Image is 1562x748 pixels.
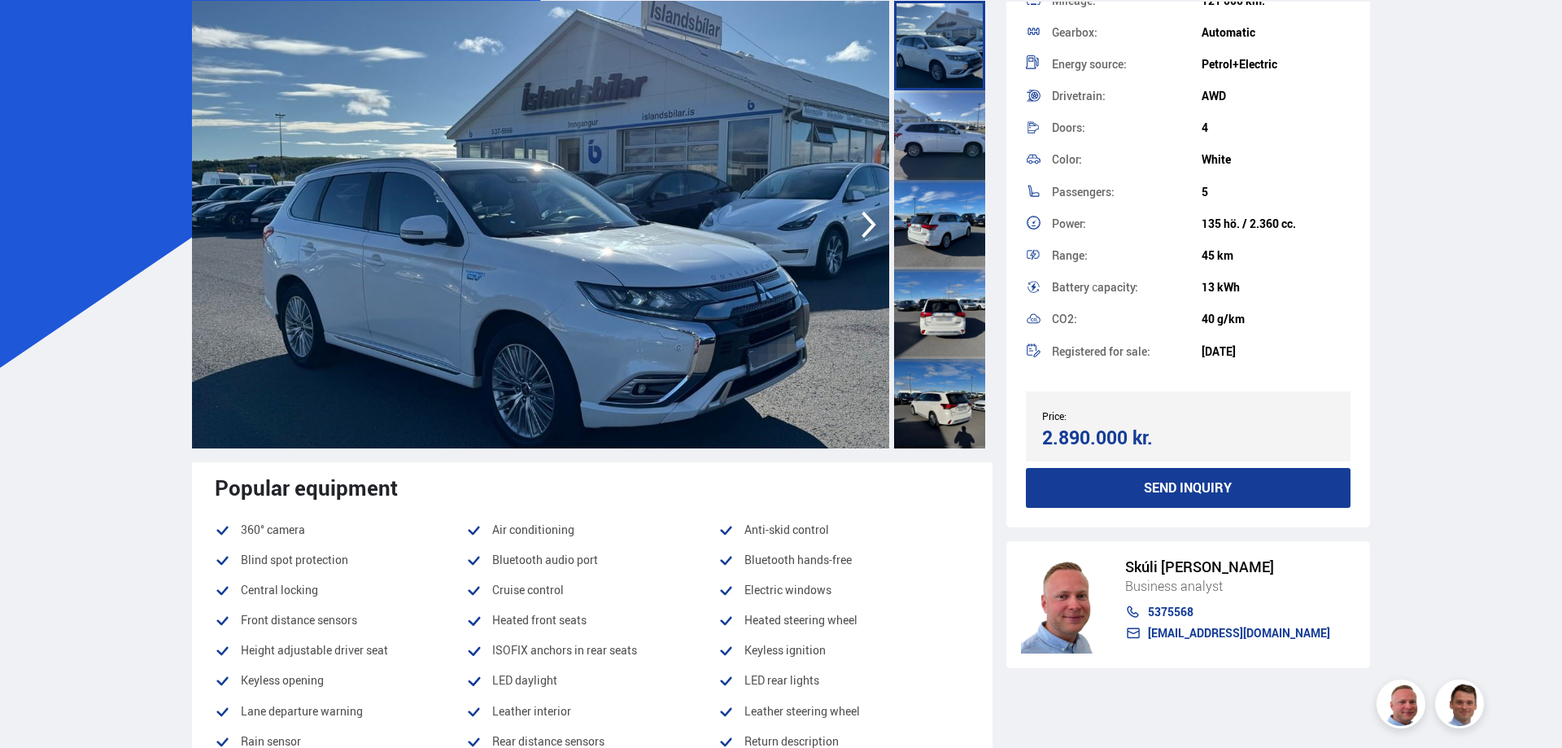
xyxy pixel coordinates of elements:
li: Electric windows [718,580,970,600]
li: Cruise control [466,580,718,600]
div: Business analyst [1125,575,1330,597]
li: LED daylight [466,671,718,690]
li: Bluetooth audio port [466,550,718,570]
li: Lane departure warning [215,702,466,721]
button: Send inquiry [1026,468,1350,508]
li: 360° camera [215,520,466,540]
img: siFngHWaQ9KaOqBr.png [1021,556,1109,654]
li: Anti-skid control [718,520,970,540]
li: Leather interior [466,702,718,721]
div: Price: [1042,410,1188,422]
div: Drivetrain: [1052,90,1201,102]
li: Front distance sensors [215,610,466,630]
li: Central locking [215,580,466,600]
div: 45 km [1202,249,1350,262]
li: Heated steering wheel [718,610,970,630]
div: Popular equipment [215,475,970,500]
div: Petrol+Electric [1202,58,1350,71]
div: 4 [1202,121,1350,134]
li: Blind spot protection [215,550,466,570]
div: 5 [1202,186,1350,199]
div: Gearbox: [1052,27,1201,38]
div: CO2: [1052,313,1201,325]
a: [EMAIL_ADDRESS][DOMAIN_NAME] [1125,627,1330,640]
li: LED rear lights [718,671,970,690]
li: Height adjustable driver seat [215,641,466,660]
div: Passengers: [1052,186,1201,198]
button: Opna LiveChat spjallviðmót [13,7,62,55]
div: White [1202,153,1350,166]
div: 135 hö. / 2.360 cc. [1202,217,1350,230]
div: Energy source: [1052,59,1201,70]
div: 13 kWh [1202,281,1350,294]
li: ISOFIX anchors in rear seats [466,641,718,660]
img: FbJEzSuNWCJXmdc-.webp [1438,682,1486,731]
div: Color: [1052,154,1201,165]
img: siFngHWaQ9KaOqBr.png [1379,682,1428,731]
li: Leather steering wheel [718,702,970,721]
div: Automatic [1202,26,1350,39]
div: Range: [1052,250,1201,261]
div: AWD [1202,90,1350,103]
div: Power: [1052,218,1201,230]
div: Battery сapacity: [1052,282,1201,293]
div: Registered for sale: [1052,346,1201,357]
li: Keyless ignition [718,641,970,660]
li: Air conditioning [466,520,718,540]
li: Keyless opening [215,671,466,690]
a: 5375568 [1125,606,1330,619]
div: Skúli [PERSON_NAME] [1125,558,1330,575]
img: 3554452.jpeg [192,1,889,448]
div: 2.890.000 kr. [1042,426,1183,448]
div: [DATE] [1202,345,1350,358]
div: Doors: [1052,122,1201,133]
div: 40 g/km [1202,313,1350,326]
li: Heated front seats [466,610,718,630]
li: Bluetooth hands-free [718,550,970,570]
